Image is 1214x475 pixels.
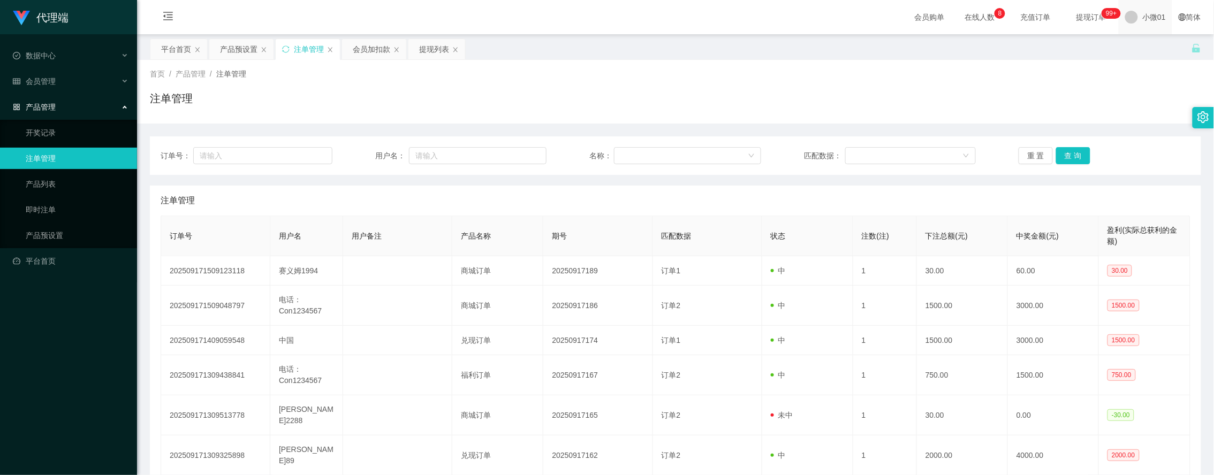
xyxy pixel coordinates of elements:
td: 30.00 [917,395,1008,435]
td: 0.00 [1008,395,1099,435]
span: 订单2 [662,301,681,310]
span: 订单号： [161,150,193,162]
font: 会员管理 [26,77,56,86]
span: 注单管理 [161,194,195,207]
i: 图标： 向下 [963,152,969,160]
a: 产品预设置 [26,225,128,246]
td: 20250917165 [543,395,652,435]
a: 代理端 [13,13,69,21]
span: 匹配数据 [662,232,692,240]
div: 提现列表 [419,39,449,59]
td: 中国 [270,326,343,355]
i: 图标： 关闭 [261,47,267,53]
font: 充值订单 [1020,13,1050,21]
td: 1 [853,395,917,435]
span: 订单2 [662,371,681,379]
span: 名称： [590,150,614,162]
button: 重 置 [1019,147,1053,164]
span: 盈利(实际总获利的金额) [1107,226,1178,246]
span: 订单号 [170,232,192,240]
input: 请输入 [193,147,332,164]
span: 2000.00 [1107,449,1139,461]
i: 图标: sync [282,45,290,53]
i: 图标： 关闭 [452,47,459,53]
span: 30.00 [1107,265,1132,277]
span: 期号 [552,232,567,240]
span: 订单1 [662,336,681,344]
a: 即时注单 [26,199,128,220]
span: 首页 [150,70,165,78]
span: 注数(注) [862,232,889,240]
div: 平台首页 [161,39,191,59]
input: 请输入 [409,147,547,164]
font: 中 [778,451,786,459]
sup: 8 [995,8,1005,19]
i: 图标： 向下 [748,152,755,160]
p: 8 [998,8,1002,19]
font: 提现订单 [1076,13,1106,21]
td: 1500.00 [1008,355,1099,395]
div: 注单管理 [294,39,324,59]
a: 注单管理 [26,148,128,169]
i: 图标： 设置 [1197,111,1209,123]
font: 中 [778,336,786,344]
sup: 1217 [1102,8,1121,19]
span: / [169,70,171,78]
span: 下注总额(元) [925,232,968,240]
td: 202509171309513778 [161,395,270,435]
i: 图标： 关闭 [327,47,333,53]
td: 1 [853,286,917,326]
td: 商城订单 [452,395,543,435]
td: 20250917174 [543,326,652,355]
i: 图标： 解锁 [1192,43,1201,53]
h1: 代理端 [36,1,69,35]
span: -30.00 [1107,409,1134,421]
h1: 注单管理 [150,90,193,106]
font: 产品管理 [26,103,56,111]
font: 中 [778,371,786,379]
td: 1500.00 [917,326,1008,355]
span: 用户名 [279,232,301,240]
td: 202509171409059548 [161,326,270,355]
i: 图标： 关闭 [393,47,400,53]
i: 图标： global [1179,13,1186,21]
font: 中 [778,266,786,275]
i: 图标： menu-fold [150,1,186,35]
td: 20250917186 [543,286,652,326]
span: 订单2 [662,451,681,459]
td: 202509171509123118 [161,256,270,286]
span: 产品管理 [176,70,206,78]
td: 202509171509048797 [161,286,270,326]
span: / [210,70,212,78]
img: logo.9652507e.png [13,11,30,26]
td: 1 [853,355,917,395]
td: 30.00 [917,256,1008,286]
font: 数据中心 [26,51,56,60]
span: 中奖金额(元) [1016,232,1059,240]
div: 产品预设置 [220,39,257,59]
i: 图标： 关闭 [194,47,201,53]
td: 赛义姆1994 [270,256,343,286]
span: 1500.00 [1107,334,1139,346]
span: 注单管理 [216,70,246,78]
td: 商城订单 [452,256,543,286]
td: 1500.00 [917,286,1008,326]
td: 20250917189 [543,256,652,286]
button: 查 询 [1056,147,1090,164]
span: 用户备注 [352,232,382,240]
td: 750.00 [917,355,1008,395]
i: 图标： check-circle-o [13,52,20,59]
td: 兑现订单 [452,326,543,355]
td: [PERSON_NAME]2288 [270,395,343,435]
font: 在线人数 [965,13,995,21]
td: 3000.00 [1008,286,1099,326]
a: 图标： 仪表板平台首页 [13,250,128,272]
span: 用户名： [375,150,409,162]
span: 订单1 [662,266,681,275]
td: 20250917167 [543,355,652,395]
span: 订单2 [662,411,681,419]
td: 3000.00 [1008,326,1099,355]
font: 简体 [1186,13,1201,21]
td: 商城订单 [452,286,543,326]
span: 产品名称 [461,232,491,240]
